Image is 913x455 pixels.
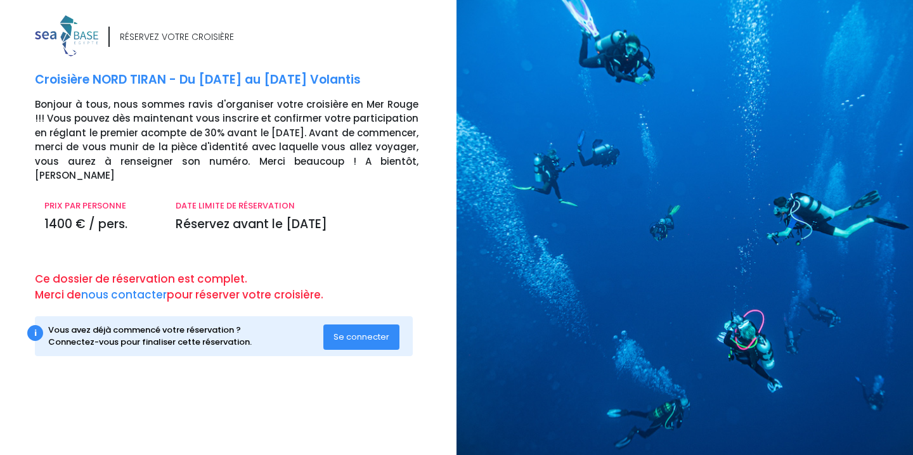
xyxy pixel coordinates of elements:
[176,200,418,212] p: DATE LIMITE DE RÉSERVATION
[323,331,399,342] a: Se connecter
[35,271,447,304] p: Ce dossier de réservation est complet. Merci de pour réserver votre croisière.
[35,98,447,183] p: Bonjour à tous, nous sommes ravis d'organiser votre croisière en Mer Rouge !!! Vous pouvez dès ma...
[323,324,399,350] button: Se connecter
[44,215,157,234] p: 1400 € / pers.
[120,30,234,44] div: RÉSERVEZ VOTRE CROISIÈRE
[333,331,389,343] span: Se connecter
[48,324,324,349] div: Vous avez déjà commencé votre réservation ? Connectez-vous pour finaliser cette réservation.
[35,15,98,56] img: logo_color1.png
[27,325,43,341] div: i
[81,287,167,302] a: nous contacter
[44,200,157,212] p: PRIX PAR PERSONNE
[35,71,447,89] p: Croisière NORD TIRAN - Du [DATE] au [DATE] Volantis
[176,215,418,234] p: Réservez avant le [DATE]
